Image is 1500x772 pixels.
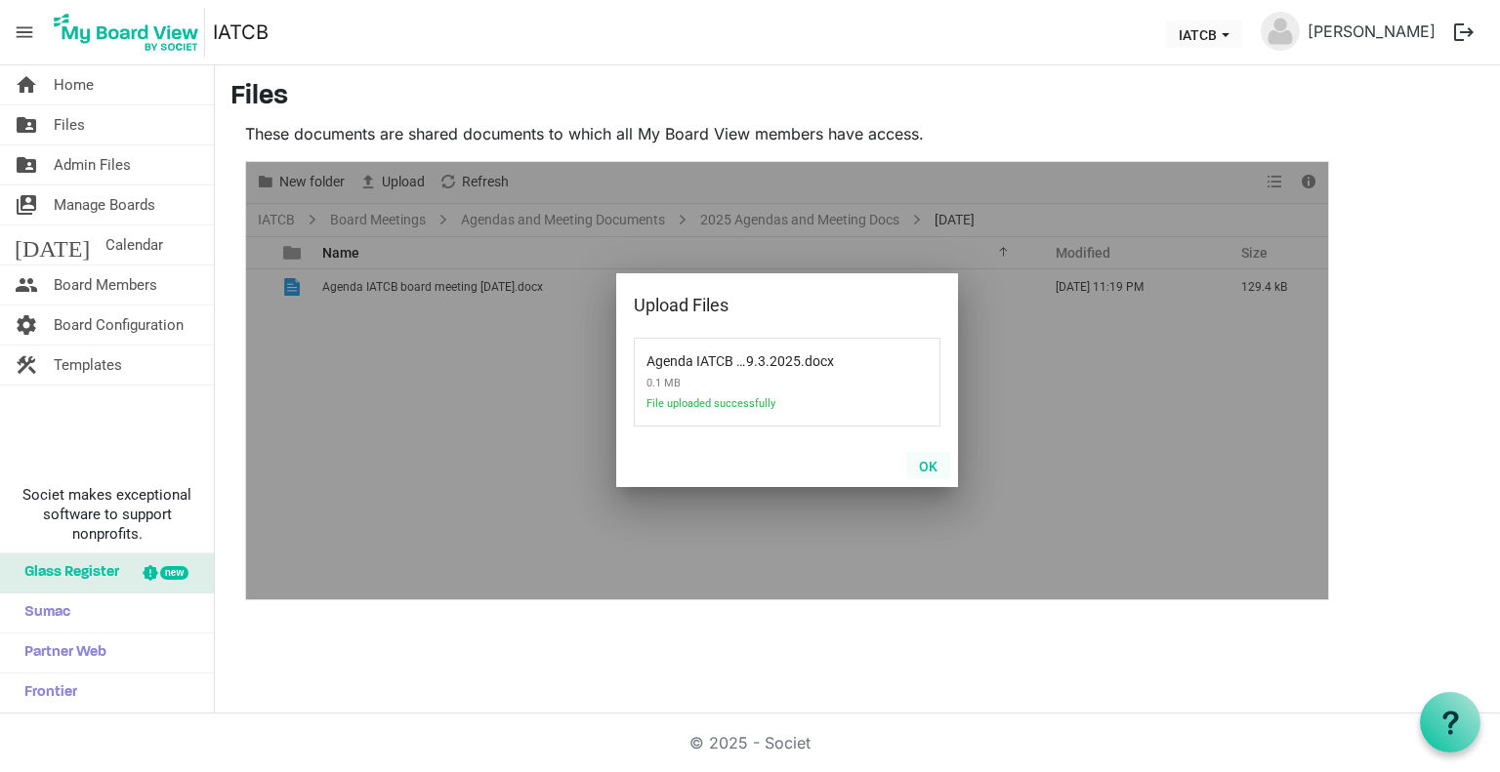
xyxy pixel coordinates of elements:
[1443,12,1484,53] button: logout
[15,105,38,144] span: folder_shared
[160,566,188,580] div: new
[646,397,852,422] span: File uploaded successfully
[646,369,852,397] span: 0.1 MB
[15,145,38,184] span: folder_shared
[634,291,879,320] div: Upload Files
[1261,12,1300,51] img: no-profile-picture.svg
[105,225,163,264] span: Calendar
[230,81,1484,114] h3: Files
[15,65,38,104] span: home
[48,8,205,57] img: My Board View Logo
[1166,20,1242,48] button: IATCB dropdownbutton
[15,265,38,305] span: people
[9,485,205,544] span: Societ makes exceptional software to support nonprofits.
[54,265,157,305] span: Board Members
[54,65,94,104] span: Home
[54,185,155,224] span: Manage Boards
[15,673,77,712] span: Frontier
[15,225,90,264] span: [DATE]
[1300,12,1443,51] a: [PERSON_NAME]
[15,185,38,224] span: switch_account
[54,305,184,345] span: Board Configuration
[15,345,38,385] span: construction
[15,553,119,592] span: Glass Register
[213,13,269,52] a: IATCB
[54,345,122,385] span: Templates
[245,122,1329,145] p: These documents are shared documents to which all My Board View members have access.
[689,733,811,752] a: © 2025 - Societ
[906,452,950,479] button: OK
[646,342,801,369] span: Agenda IATCB board meeting 9.3.2025.docx
[54,145,131,184] span: Admin Files
[15,305,38,345] span: settings
[15,593,70,632] span: Sumac
[48,8,213,57] a: My Board View Logo
[6,14,43,51] span: menu
[54,105,85,144] span: Files
[15,633,106,672] span: Partner Web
